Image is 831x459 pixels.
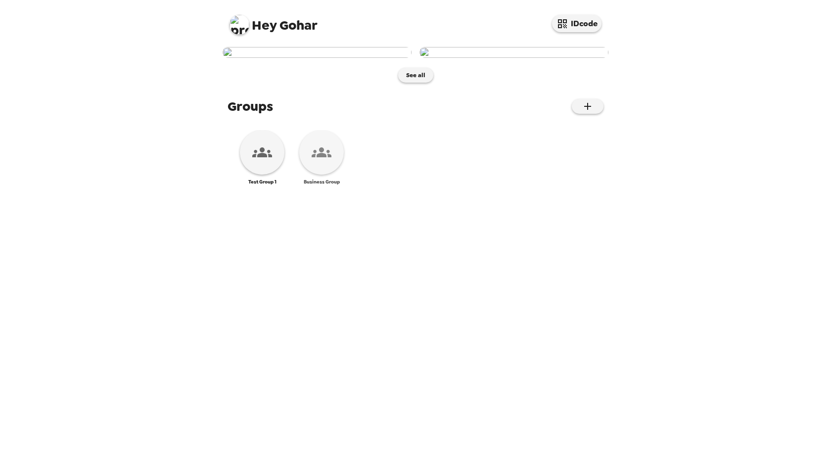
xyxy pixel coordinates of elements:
span: Groups [228,97,273,115]
span: Business Group [304,179,340,185]
img: user-267832 [223,47,412,58]
button: IDcode [552,15,601,32]
img: user-267831 [419,47,608,58]
img: profile pic [230,15,249,35]
span: Test Group 1 [248,179,277,185]
button: See all [398,68,433,83]
span: Gohar [230,10,318,32]
span: Hey [252,16,277,34]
